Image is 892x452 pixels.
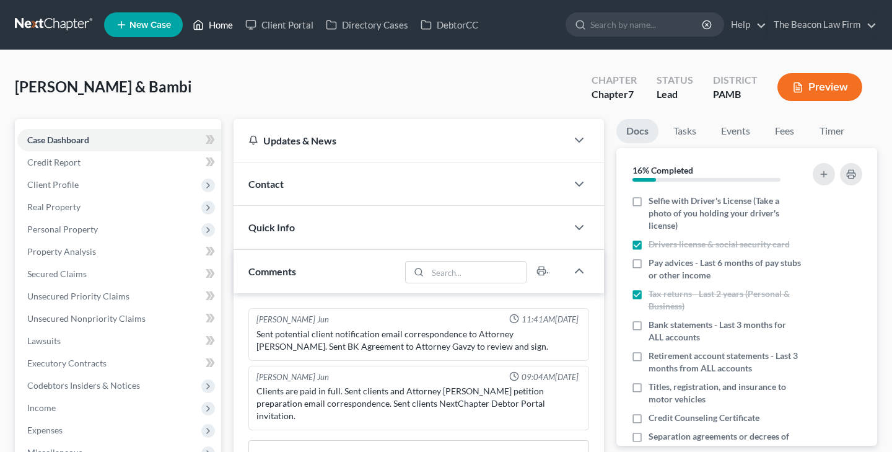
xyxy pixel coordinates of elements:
span: Secured Claims [27,268,87,279]
span: Quick Info [248,221,295,233]
a: Lawsuits [17,330,221,352]
a: The Beacon Law Firm [767,14,877,36]
a: Docs [616,119,658,143]
input: Search... [427,262,526,283]
button: Preview [777,73,862,101]
a: Unsecured Nonpriority Claims [17,308,221,330]
div: [PERSON_NAME] Jun [256,371,329,383]
div: Updates & News [248,134,552,147]
span: Tax returns - Last 2 years (Personal & Business) [649,288,802,312]
strong: 16% Completed [632,165,693,175]
a: Property Analysis [17,241,221,263]
span: Comments [248,265,296,277]
span: [PERSON_NAME] & Bambi [15,78,192,95]
span: 11:41AM[DATE] [522,314,579,326]
span: Personal Property [27,224,98,234]
span: Pay advices - Last 6 months of pay stubs or other income [649,257,802,281]
a: Directory Cases [320,14,414,36]
input: Search by name... [590,13,704,36]
a: Help [725,14,766,36]
div: Clients are paid in full. Sent clients and Attorney [PERSON_NAME] petition preparation email corr... [256,385,581,422]
a: Unsecured Priority Claims [17,285,221,308]
span: Codebtors Insiders & Notices [27,380,140,391]
span: Contact [248,178,284,190]
span: Property Analysis [27,246,96,257]
div: [PERSON_NAME] Jun [256,314,329,326]
div: Chapter [592,73,637,87]
div: Chapter [592,87,637,102]
a: Tasks [663,119,706,143]
span: Unsecured Nonpriority Claims [27,313,146,324]
span: Real Property [27,202,81,212]
div: Sent potential client notification email correspondence to Attorney [PERSON_NAME]. Sent BK Agreem... [256,328,581,353]
a: Events [711,119,760,143]
a: Executory Contracts [17,352,221,374]
div: Status [657,73,693,87]
a: Client Portal [239,14,320,36]
a: Credit Report [17,151,221,174]
span: Titles, registration, and insurance to motor vehicles [649,381,802,405]
span: Bank statements - Last 3 months for ALL accounts [649,319,802,343]
span: Credit Counseling Certificate [649,412,759,424]
span: New Case [129,20,171,30]
span: Expenses [27,425,63,435]
span: 7 [628,88,634,100]
span: Income [27,402,56,413]
a: Case Dashboard [17,129,221,151]
span: 09:04AM[DATE] [522,371,579,383]
div: District [713,73,758,87]
span: Credit Report [27,157,81,167]
span: Client Profile [27,179,79,190]
a: Timer [810,119,854,143]
a: DebtorCC [414,14,484,36]
span: Executory Contracts [27,358,107,368]
a: Fees [765,119,805,143]
span: Case Dashboard [27,135,89,145]
a: Home [186,14,239,36]
span: Lawsuits [27,335,61,346]
a: Secured Claims [17,263,221,285]
span: Unsecured Priority Claims [27,291,129,301]
span: Retirement account statements - Last 3 months from ALL accounts [649,350,802,374]
div: Lead [657,87,693,102]
div: PAMB [713,87,758,102]
span: Selfie with Driver's License (Take a photo of you holding your driver's license) [649,195,802,232]
span: Drivers license & social security card [649,238,790,250]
